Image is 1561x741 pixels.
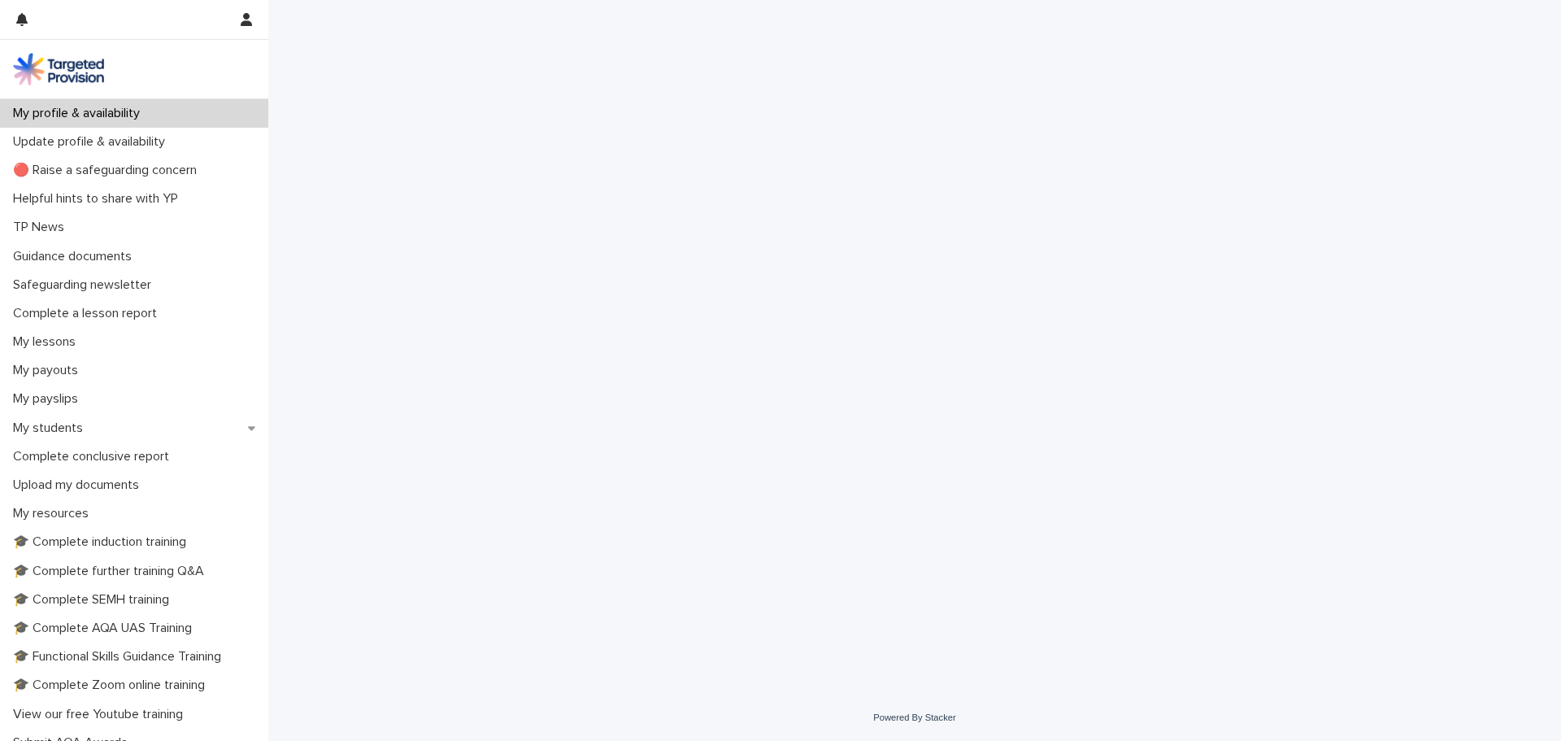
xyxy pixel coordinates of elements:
[7,391,91,407] p: My payslips
[7,534,199,550] p: 🎓 Complete induction training
[7,678,218,693] p: 🎓 Complete Zoom online training
[7,106,153,121] p: My profile & availability
[7,564,217,579] p: 🎓 Complete further training Q&A
[7,220,77,235] p: TP News
[7,506,102,521] p: My resources
[7,249,145,264] p: Guidance documents
[873,713,955,722] a: Powered By Stacker
[7,163,210,178] p: 🔴 Raise a safeguarding concern
[7,363,91,378] p: My payouts
[7,191,191,207] p: Helpful hints to share with YP
[7,277,164,293] p: Safeguarding newsletter
[7,334,89,350] p: My lessons
[7,592,182,608] p: 🎓 Complete SEMH training
[7,449,182,464] p: Complete conclusive report
[7,134,178,150] p: Update profile & availability
[7,707,196,722] p: View our free Youtube training
[7,306,170,321] p: Complete a lesson report
[7,621,205,636] p: 🎓 Complete AQA UAS Training
[7,649,234,665] p: 🎓 Functional Skills Guidance Training
[7,421,96,436] p: My students
[13,53,104,85] img: M5nRWzHhSzIhMunXDL62
[7,477,152,493] p: Upload my documents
